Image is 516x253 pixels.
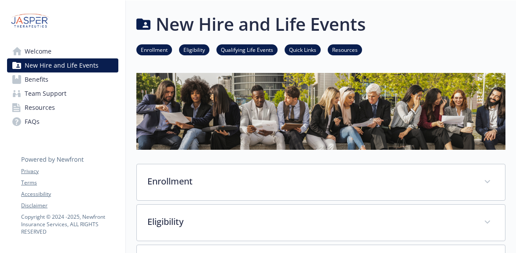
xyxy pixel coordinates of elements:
p: Eligibility [147,215,473,228]
span: Benefits [25,72,48,87]
p: Enrollment [147,175,473,188]
a: Welcome [7,44,118,58]
a: Qualifying Life Events [216,45,278,54]
a: Eligibility [179,45,209,54]
a: Terms [21,179,118,187]
span: FAQs [25,115,40,129]
a: Resources [7,101,118,115]
a: Privacy [21,167,118,175]
div: Eligibility [137,205,505,241]
a: Benefits [7,72,118,87]
span: Welcome [25,44,51,58]
img: new hire page banner [136,73,505,150]
span: Team Support [25,87,66,101]
h1: New Hire and Life Events [156,11,366,37]
a: Accessibility [21,190,118,198]
a: Team Support [7,87,118,101]
span: New Hire and Life Events [25,58,99,72]
a: FAQs [7,115,118,129]
a: New Hire and Life Events [7,58,118,72]
a: Disclaimer [21,202,118,210]
a: Enrollment [136,45,172,54]
span: Resources [25,101,55,115]
p: Copyright © 2024 - 2025 , Newfront Insurance Services, ALL RIGHTS RESERVED [21,213,118,235]
div: Enrollment [137,164,505,200]
a: Resources [328,45,362,54]
a: Quick Links [285,45,321,54]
